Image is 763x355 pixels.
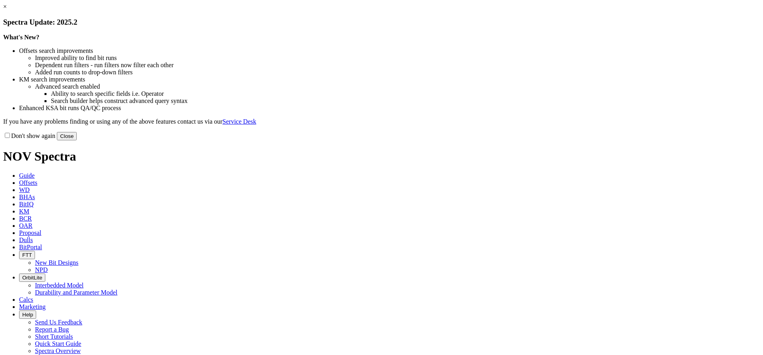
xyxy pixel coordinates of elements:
[19,296,33,303] span: Calcs
[35,326,69,333] a: Report a Bug
[19,179,37,186] span: Offsets
[35,289,118,296] a: Durability and Parameter Model
[3,34,39,41] strong: What's New?
[22,312,33,318] span: Help
[35,340,81,347] a: Quick Start Guide
[19,229,41,236] span: Proposal
[35,282,83,289] a: Interbedded Model
[5,133,10,138] input: Don't show again
[35,54,760,62] li: Improved ability to find bit runs
[3,132,55,139] label: Don't show again
[35,319,82,326] a: Send Us Feedback
[35,333,73,340] a: Short Tutorials
[3,3,7,10] a: ×
[19,208,29,215] span: KM
[35,69,760,76] li: Added run counts to drop-down filters
[35,347,81,354] a: Spectra Overview
[19,194,35,200] span: BHAs
[3,118,760,125] p: If you have any problems finding or using any of the above features contact us via our
[3,18,760,27] h3: Spectra Update: 2025.2
[19,105,760,112] li: Enhanced KSA bit runs QA/QC process
[22,275,42,281] span: OrbitLite
[19,201,33,208] span: BitIQ
[35,83,760,90] li: Advanced search enabled
[3,149,760,164] h1: NOV Spectra
[19,215,32,222] span: BCR
[51,97,760,105] li: Search builder helps construct advanced query syntax
[35,266,48,273] a: NPD
[22,252,32,258] span: FTT
[35,62,760,69] li: Dependent run filters - run filters now filter each other
[35,259,78,266] a: New Bit Designs
[19,222,33,229] span: OAR
[19,172,35,179] span: Guide
[19,76,760,83] li: KM search improvements
[51,90,760,97] li: Ability to search specific fields i.e. Operator
[19,47,760,54] li: Offsets search improvements
[19,186,30,193] span: WD
[57,132,77,140] button: Close
[19,303,46,310] span: Marketing
[19,244,42,250] span: BitPortal
[19,237,33,243] span: Dulls
[223,118,256,125] a: Service Desk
